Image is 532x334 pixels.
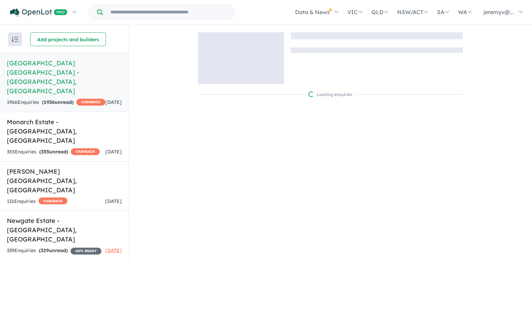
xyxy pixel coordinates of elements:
[104,5,233,20] input: Try estate name, suburb, builder or developer
[7,117,122,145] h5: Monarch Estate - [GEOGRAPHIC_DATA] , [GEOGRAPHIC_DATA]
[7,58,122,96] h5: [GEOGRAPHIC_DATA] [GEOGRAPHIC_DATA] - [GEOGRAPHIC_DATA] , [GEOGRAPHIC_DATA]
[7,216,122,244] h5: Newgate Estate - [GEOGRAPHIC_DATA] , [GEOGRAPHIC_DATA]
[308,91,352,98] div: Loading enquiries
[39,197,67,204] span: CASHBACK
[7,197,67,206] div: 131 Enquir ies
[12,37,19,42] img: sort.svg
[10,8,67,17] img: Openlot PRO Logo White
[76,99,105,106] span: CASHBACK
[484,9,514,15] span: jeremyv@...
[39,247,68,254] strong: ( unread)
[105,247,122,254] span: [DATE]
[70,248,101,255] span: 40 % READY
[39,149,68,155] strong: ( unread)
[71,148,100,155] span: CASHBACK
[105,99,122,105] span: [DATE]
[42,99,74,105] strong: ( unread)
[44,99,55,105] span: 1936
[7,148,100,156] div: 355 Enquir ies
[105,149,122,155] span: [DATE]
[41,149,49,155] span: 355
[30,32,106,46] button: Add projects and builders
[105,198,122,204] span: [DATE]
[7,167,122,195] h5: [PERSON_NAME][GEOGRAPHIC_DATA] , [GEOGRAPHIC_DATA]
[7,247,101,255] div: 339 Enquir ies
[7,98,105,107] div: 1966 Enquir ies
[41,247,49,254] span: 329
